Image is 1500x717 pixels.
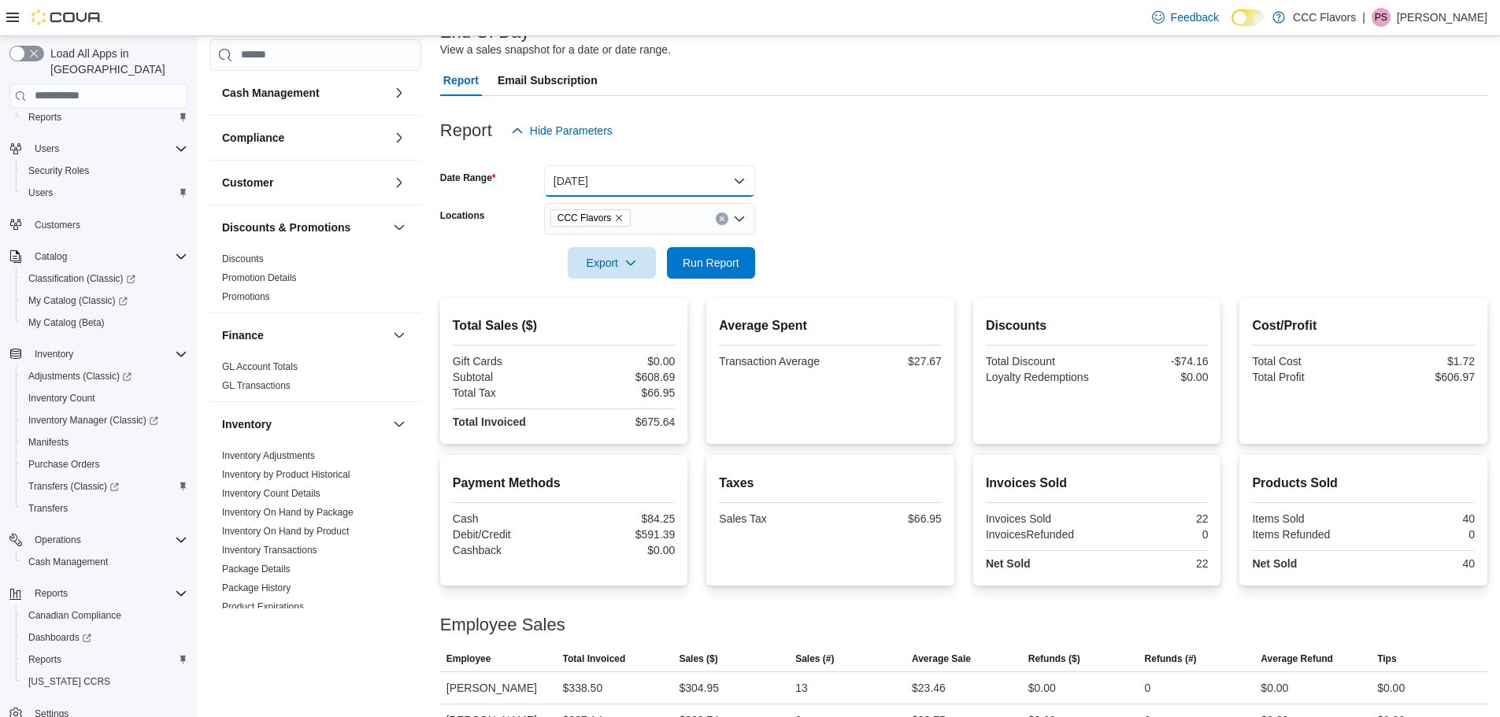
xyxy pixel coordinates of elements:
a: Promotions [222,291,270,302]
button: Discounts & Promotions [222,220,387,235]
span: Inventory Adjustments [222,449,315,462]
div: Finance [209,357,421,401]
a: Transfers (Classic) [22,477,125,496]
a: Dashboards [16,626,194,649]
a: Adjustments (Classic) [16,365,194,387]
p: [PERSON_NAME] [1397,8,1487,27]
div: Inventory [209,446,421,679]
a: My Catalog (Classic) [22,291,134,310]
div: $84.25 [567,512,675,525]
span: Customers [28,215,187,235]
div: $66.95 [567,386,675,399]
div: 40 [1367,557,1475,570]
span: Employee [446,652,491,665]
span: Reports [22,650,187,669]
div: View a sales snapshot for a date or date range. [440,42,671,58]
button: Reports [3,582,194,604]
span: Transfers [22,499,187,518]
span: Inventory Count [22,389,187,408]
span: My Catalog (Beta) [22,313,187,332]
button: Run Report [667,247,755,279]
div: Total Cost [1252,355,1360,368]
span: Refunds ($) [1028,652,1080,665]
a: Package Details [222,564,291,575]
span: My Catalog (Classic) [28,294,128,307]
button: Reports [16,649,194,671]
button: Manifests [16,431,194,453]
a: Dashboards [22,628,98,647]
span: Package Details [222,563,291,575]
input: Dark Mode [1231,9,1265,26]
button: Transfers [16,497,194,519]
button: Reports [16,106,194,128]
button: Customers [3,213,194,236]
a: [US_STATE] CCRS [22,672,117,691]
h3: Discounts & Promotions [222,220,350,235]
button: Discounts & Promotions [390,218,409,237]
span: Transfers (Classic) [28,480,119,493]
a: Inventory Transactions [222,545,317,556]
button: Operations [3,529,194,551]
div: $0.00 [1100,371,1208,383]
h2: Total Sales ($) [453,316,676,335]
a: Inventory Count Details [222,488,320,499]
h2: Products Sold [1252,474,1475,493]
button: Catalog [28,247,73,266]
span: Catalog [35,250,67,263]
span: My Catalog (Beta) [28,316,105,329]
span: Export [577,247,646,279]
div: $23.46 [912,678,946,697]
button: Users [16,182,194,204]
span: Operations [28,530,187,549]
button: Clear input [716,213,728,225]
strong: Net Sold [1252,557,1297,570]
span: Inventory Transactions [222,544,317,556]
div: $591.39 [567,528,675,541]
div: Cashback [453,544,561,556]
a: GL Account Totals [222,361,298,372]
label: Locations [440,209,485,222]
div: Sales Tax [719,512,827,525]
span: Package History [222,582,291,594]
span: Customers [35,219,80,231]
a: GL Transactions [222,380,291,391]
span: Inventory Manager (Classic) [22,411,187,430]
div: Cash [453,512,561,525]
a: Adjustments (Classic) [22,367,138,386]
span: Inventory Count [28,392,95,405]
a: Inventory On Hand by Package [222,507,354,518]
a: Discounts [222,253,264,264]
label: Date Range [440,172,496,184]
span: [US_STATE] CCRS [28,675,110,688]
div: $0.00 [1028,678,1056,697]
a: Cash Management [22,553,114,571]
span: Product Expirations [222,601,304,613]
a: Product Expirations [222,601,304,612]
span: Reports [35,587,68,600]
button: Canadian Compliance [16,604,194,626]
div: Invoices Sold [986,512,1094,525]
h3: Cash Management [222,85,320,101]
a: Classification (Classic) [16,268,194,290]
span: Adjustments (Classic) [22,367,187,386]
span: Dashboards [28,631,91,644]
div: $0.00 [567,544,675,556]
span: Classification (Classic) [28,272,135,285]
img: Cova [31,9,102,25]
span: Inventory Manager (Classic) [28,414,158,427]
h3: Report [440,121,492,140]
button: Open list of options [733,213,746,225]
a: Inventory Manager (Classic) [22,411,165,430]
span: Load All Apps in [GEOGRAPHIC_DATA] [44,46,187,77]
div: $1.72 [1367,355,1475,368]
h3: Finance [222,327,264,343]
h2: Taxes [719,474,942,493]
a: Inventory Adjustments [222,450,315,461]
span: Reports [28,584,187,603]
div: 0 [1100,528,1208,541]
span: Operations [35,534,81,546]
div: InvoicesRefunded [986,528,1094,541]
span: Hide Parameters [530,123,613,139]
strong: Net Sold [986,557,1031,570]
